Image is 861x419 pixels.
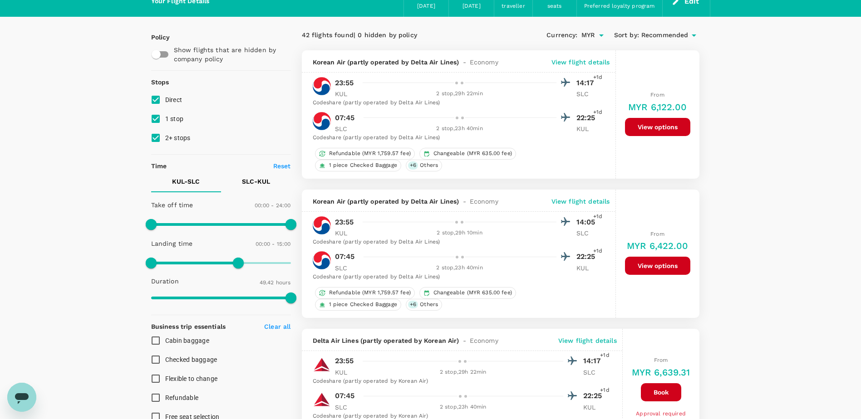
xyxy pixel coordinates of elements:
[313,273,599,282] div: Codeshare (partly operated by Delta Air Lines)
[172,177,200,186] p: KUL - SLC
[313,77,331,95] img: KE
[628,100,687,114] h6: MYR 6,122.00
[576,229,599,238] p: SLC
[335,263,358,273] p: SLC
[470,336,498,345] span: Economy
[7,383,36,412] iframe: Button to launch messaging window
[151,323,226,330] strong: Business trip essentials
[430,150,516,157] span: Changeable (MYR 635.00 fee)
[335,217,354,228] p: 23:55
[576,89,599,98] p: SLC
[625,118,690,136] button: View options
[315,160,401,171] div: 1 piece Checked Baggage
[325,301,401,308] span: 1 piece Checked Baggage
[583,356,606,366] p: 14:17
[406,160,442,171] div: +6Others
[593,108,602,117] span: +1d
[406,299,442,311] div: +6Others
[419,287,516,299] div: Changeable (MYR 635.00 fee)
[576,124,599,133] p: KUL
[593,73,602,82] span: +1d
[627,239,688,253] h6: MYR 6,422.00
[313,112,331,130] img: KE
[335,368,358,377] p: KUL
[165,337,209,344] span: Cabin baggage
[459,336,470,345] span: -
[430,289,516,297] span: Changeable (MYR 635.00 fee)
[363,229,556,238] div: 2 stop , 29h 10min
[313,377,606,386] div: Codeshare (partly operated by Korean Air)
[313,251,331,269] img: KE
[325,289,414,297] span: Refundable (MYR 1,759.57 fee)
[325,161,401,169] span: 1 piece Checked Baggage
[363,124,556,133] div: 2 stop , 23h 40min
[636,410,686,417] span: Approval required
[260,279,291,286] span: 49.42 hours
[551,197,610,206] p: View flight details
[584,2,655,11] div: Preferred loyalty program
[335,229,358,238] p: KUL
[335,78,354,88] p: 23:55
[593,212,602,221] span: +1d
[600,351,609,360] span: +1d
[242,177,270,186] p: SLC - KUL
[558,336,617,345] p: View flight details
[165,394,199,401] span: Refundable
[416,161,442,169] span: Others
[502,2,525,11] div: traveller
[546,30,577,40] span: Currency :
[325,150,414,157] span: Refundable (MYR 1,759.57 fee)
[416,301,442,308] span: Others
[264,322,290,331] p: Clear all
[273,161,291,171] p: Reset
[583,368,606,377] p: SLC
[335,356,354,366] p: 23:55
[551,58,610,67] p: View flight details
[313,238,599,247] div: Codeshare (partly operated by Delta Air Lines)
[470,58,498,67] span: Economy
[650,231,664,237] span: From
[335,390,355,401] p: 07:45
[165,375,218,382] span: Flexible to change
[419,148,516,160] div: Changeable (MYR 635.00 fee)
[595,29,608,42] button: Open
[313,133,599,142] div: Codeshare (partly operated by Delta Air Lines)
[363,403,563,412] div: 2 stop , 23h 40min
[335,89,358,98] p: KUL
[151,239,193,248] p: Landing time
[335,112,355,123] p: 07:45
[174,45,285,63] p: Show flights that are hidden by company policy
[315,299,401,311] div: 1 piece Checked Baggage
[151,200,193,209] p: Take off time
[614,30,639,40] span: Sort by :
[315,287,415,299] div: Refundable (MYR 1,759.57 fee)
[165,115,184,122] span: 1 stop
[151,33,159,42] p: Policy
[151,78,169,86] strong: Stops
[576,263,599,273] p: KUL
[165,134,191,141] span: 2+ stops
[654,357,668,363] span: From
[632,365,690,380] h6: MYR 6,639.31
[470,197,498,206] span: Economy
[313,98,599,107] div: Codeshare (partly operated by Delta Air Lines)
[417,2,435,11] div: [DATE]
[650,92,664,98] span: From
[576,251,599,262] p: 22:25
[462,2,481,11] div: [DATE]
[335,251,355,262] p: 07:45
[547,2,562,11] div: seats
[576,78,599,88] p: 14:17
[641,383,681,401] button: Book
[641,30,689,40] span: Recommended
[165,96,182,103] span: Direct
[335,124,358,133] p: SLC
[363,263,556,273] div: 2 stop , 23h 40min
[576,112,599,123] p: 22:25
[151,161,167,171] p: Time
[151,277,179,286] p: Duration
[583,403,606,412] p: KUL
[313,58,459,67] span: Korean Air (partly operated by Delta Air Lines)
[576,217,599,228] p: 14:05
[408,301,418,308] span: + 6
